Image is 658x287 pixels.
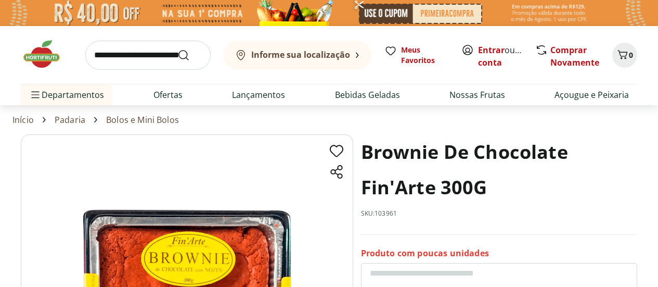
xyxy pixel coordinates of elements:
[106,115,179,124] a: Bolos e Mini Bolos
[478,44,524,69] span: ou
[251,49,350,60] b: Informe sua localização
[85,41,211,70] input: search
[223,41,372,70] button: Informe sua localização
[449,89,505,101] a: Nossas Frutas
[361,247,489,259] p: Produto com poucas unidades
[29,82,42,107] button: Menu
[12,115,34,124] a: Início
[335,89,400,101] a: Bebidas Geladas
[384,45,449,66] a: Meus Favoritos
[232,89,285,101] a: Lançamentos
[55,115,85,124] a: Padaria
[177,49,202,61] button: Submit Search
[361,209,397,218] p: SKU: 103961
[401,45,449,66] span: Meus Favoritos
[478,44,505,56] a: Entrar
[550,44,599,68] a: Comprar Novamente
[612,43,637,68] button: Carrinho
[629,50,633,60] span: 0
[153,89,183,101] a: Ofertas
[21,39,73,70] img: Hortifruti
[29,82,104,107] span: Departamentos
[554,89,629,101] a: Açougue e Peixaria
[478,44,535,68] a: Criar conta
[361,134,637,205] h1: Brownie De Chocolate Fin'Arte 300G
